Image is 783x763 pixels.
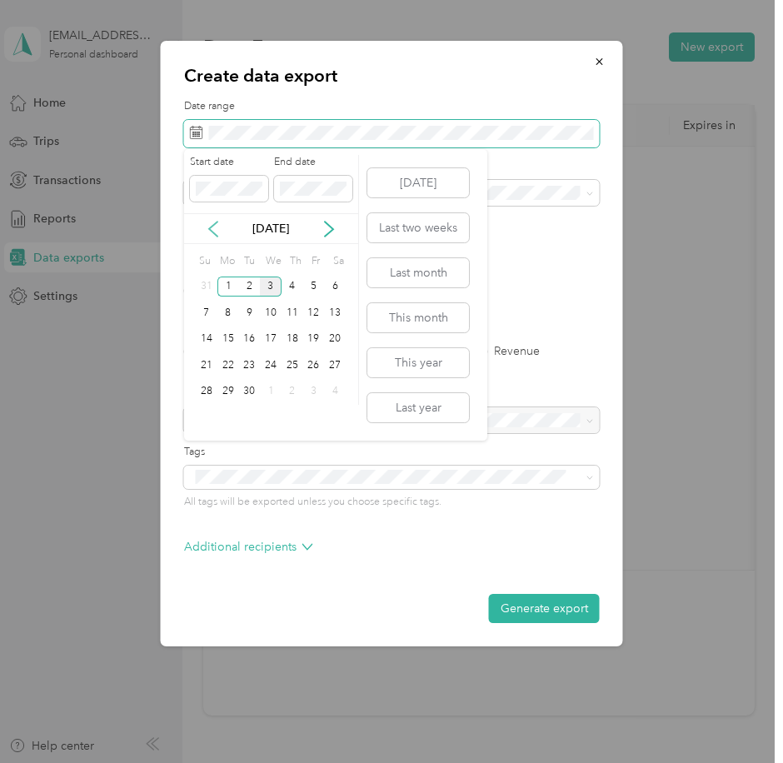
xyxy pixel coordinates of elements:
[367,303,469,332] button: This month
[184,99,600,114] label: Date range
[238,329,260,350] div: 16
[303,277,325,297] div: 5
[238,302,260,323] div: 9
[274,155,352,170] label: End date
[184,538,313,556] p: Additional recipients
[324,329,346,350] div: 20
[196,250,212,273] div: Su
[217,381,239,402] div: 29
[260,277,282,297] div: 3
[324,277,346,297] div: 6
[367,213,469,242] button: Last two weeks
[238,355,260,376] div: 23
[367,348,469,377] button: This year
[217,329,239,350] div: 15
[308,250,324,273] div: Fr
[241,250,257,273] div: Tu
[367,258,469,287] button: Last month
[238,381,260,402] div: 30
[217,277,239,297] div: 1
[262,250,282,273] div: We
[690,670,783,763] iframe: Everlance-gr Chat Button Frame
[367,168,469,197] button: [DATE]
[260,329,282,350] div: 17
[196,355,217,376] div: 21
[217,355,239,376] div: 22
[287,250,303,273] div: Th
[303,355,325,376] div: 26
[184,64,600,87] p: Create data export
[196,302,217,323] div: 7
[303,381,325,402] div: 3
[184,445,600,460] label: Tags
[260,302,282,323] div: 10
[217,302,239,323] div: 8
[324,302,346,323] div: 13
[217,250,236,273] div: Mo
[324,355,346,376] div: 27
[196,329,217,350] div: 14
[282,355,303,376] div: 25
[282,277,303,297] div: 4
[190,155,268,170] label: Start date
[196,381,217,402] div: 28
[303,329,325,350] div: 19
[282,329,303,350] div: 18
[303,302,325,323] div: 12
[184,495,600,510] p: All tags will be exported unless you choose specific tags.
[282,381,303,402] div: 2
[236,220,306,237] p: [DATE]
[260,381,282,402] div: 1
[196,277,217,297] div: 31
[324,381,346,402] div: 4
[282,302,303,323] div: 11
[330,250,346,273] div: Sa
[238,277,260,297] div: 2
[260,355,282,376] div: 24
[489,594,600,623] button: Generate export
[367,393,469,422] button: Last year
